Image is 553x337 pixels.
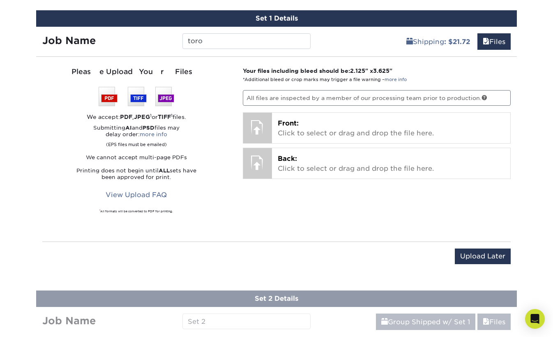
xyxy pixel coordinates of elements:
[42,154,230,161] p: We cannot accept multi-page PDFs
[120,114,132,120] strong: PDF
[158,114,171,120] strong: TIFF
[134,114,150,120] strong: JPEG
[99,87,174,106] img: We accept: PSD, TIFF, or JPEG (JPG)
[100,187,172,203] a: View Upload FAQ
[444,38,470,46] b: : $21.72
[455,249,511,264] input: Upload Later
[42,167,230,181] p: Printing does not begin until sets have been approved for print.
[278,119,299,127] span: Front:
[159,167,170,174] strong: ALL
[278,155,297,163] span: Back:
[350,67,365,74] span: 2.125
[373,67,389,74] span: 3.625
[525,309,545,329] div: Open Intercom Messenger
[477,314,511,330] a: Files
[143,125,154,131] strong: PSD
[42,113,230,121] div: We accept: , or files.
[243,77,407,82] small: *Additional bleed or crop marks may trigger a file warning –
[42,125,230,148] p: Submitting and files may delay order:
[376,314,475,330] a: Group Shipped w/ Set 1
[106,138,167,148] small: (EPS files must be emailed)
[243,67,392,74] strong: Your files including bleed should be: " x "
[125,125,132,131] strong: AI
[42,209,230,214] div: All formats will be converted to PDF for printing.
[42,67,230,77] div: Please Upload Your Files
[171,113,173,118] sup: 1
[99,209,100,211] sup: 1
[243,90,511,106] p: All files are inspected by a member of our processing team prior to production.
[182,33,310,49] input: Enter a job name
[483,318,489,326] span: files
[477,33,511,50] a: Files
[381,318,388,326] span: shipping
[385,77,407,82] a: more info
[36,10,517,27] div: Set 1 Details
[140,131,167,137] a: more info
[42,35,96,46] strong: Job Name
[150,113,152,118] sup: 1
[406,38,413,46] span: shipping
[401,33,475,50] a: Shipping: $21.72
[278,154,505,174] p: Click to select or drag and drop the file here.
[278,119,505,138] p: Click to select or drag and drop the file here.
[483,38,489,46] span: files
